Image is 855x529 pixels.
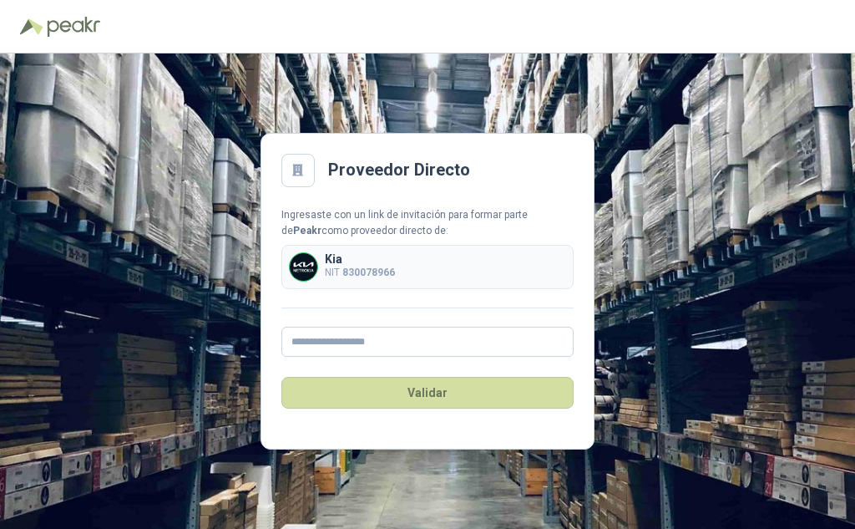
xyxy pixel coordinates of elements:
img: Company Logo [290,253,317,281]
img: Peakr [47,17,100,37]
p: NIT [325,265,395,281]
button: Validar [281,377,574,409]
div: Ingresaste con un link de invitación para formar parte de como proveedor directo de: [281,207,574,239]
p: Kia [325,253,395,265]
h2: Proveedor Directo [328,157,470,183]
b: 830078966 [342,267,395,278]
b: Peakr [293,225,321,237]
img: Logo [20,18,43,35]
